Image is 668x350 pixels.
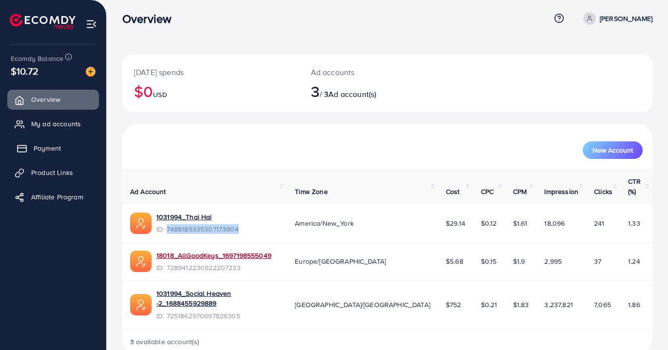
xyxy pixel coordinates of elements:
span: 1.24 [628,256,640,266]
span: My ad accounts [31,119,81,129]
p: Ad accounts [311,66,420,78]
span: Ad account(s) [328,89,376,99]
span: Europe/[GEOGRAPHIC_DATA] [295,256,386,266]
span: 3 available account(s) [130,337,200,347]
span: 3 [311,80,320,102]
span: $0.15 [481,256,497,266]
a: 1031994_Thai Hai [156,212,212,222]
img: logo [10,14,76,29]
span: $10.72 [11,64,38,78]
span: $0.21 [481,300,497,310]
span: New Account [592,147,633,154]
span: 2,995 [544,256,562,266]
a: [PERSON_NAME] [579,12,652,25]
p: [DATE] spends [134,66,287,78]
button: New Account [583,141,643,159]
span: $1.83 [513,300,529,310]
img: ic-ads-acc.e4c84228.svg [130,213,152,234]
span: $29.14 [446,218,465,228]
img: ic-ads-acc.e4c84228.svg [130,294,152,315]
span: [GEOGRAPHIC_DATA]/[GEOGRAPHIC_DATA] [295,300,430,310]
span: CPC [481,187,494,196]
span: ID: 7251862970697826305 [156,311,279,321]
span: Overview [31,95,60,104]
span: $1.61 [513,218,528,228]
span: America/New_York [295,218,354,228]
a: My ad accounts [7,114,99,134]
span: USD [153,90,167,99]
span: Cost [446,187,460,196]
span: Ecomdy Balance [11,54,63,63]
span: ID: 7289412230922207233 [156,263,271,272]
a: Overview [7,90,99,109]
span: $0.12 [481,218,497,228]
span: $5.68 [446,256,463,266]
span: Ad Account [130,187,166,196]
span: $1.9 [513,256,525,266]
span: Affiliate Program [31,192,83,202]
h2: / 3 [311,82,420,100]
span: 37 [594,256,601,266]
img: ic-ads-acc.e4c84228.svg [130,251,152,272]
span: 1.86 [628,300,640,310]
iframe: Chat [627,306,661,343]
span: Product Links [31,168,73,177]
a: Product Links [7,163,99,182]
span: Clicks [594,187,612,196]
h3: Overview [122,12,179,26]
span: 1.33 [628,218,640,228]
span: Time Zone [295,187,327,196]
span: 3,237,821 [544,300,573,310]
a: Payment [7,138,99,158]
a: Affiliate Program [7,187,99,207]
h2: $0 [134,82,287,100]
span: 241 [594,218,604,228]
span: CPM [513,187,527,196]
span: Impression [544,187,578,196]
span: 7,065 [594,300,611,310]
span: 18,096 [544,218,565,228]
span: Payment [34,143,61,153]
img: menu [86,19,97,30]
img: image [86,67,95,77]
span: $752 [446,300,461,310]
span: ID: 7488185335307173904 [156,224,239,234]
a: 18018_AllGoodKeys_1697198555049 [156,251,271,260]
span: CTR (%) [628,176,641,196]
p: [PERSON_NAME] [600,13,652,24]
a: 1031994_Social Heaven -2_1688455929889 [156,289,279,309]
